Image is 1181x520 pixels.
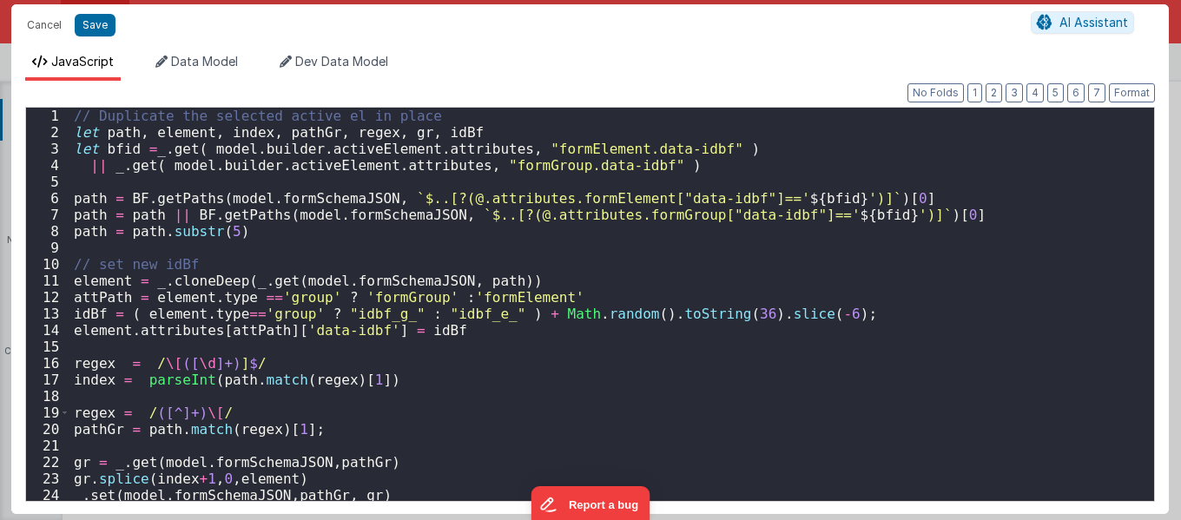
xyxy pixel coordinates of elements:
div: 8 [26,223,70,240]
div: 18 [26,388,70,405]
div: 1 [26,108,70,124]
span: AI Assistant [1059,15,1128,30]
button: 1 [967,83,982,102]
div: 3 [26,141,70,157]
div: 12 [26,289,70,306]
button: Cancel [18,13,70,37]
button: 3 [1006,83,1023,102]
button: Save [75,14,115,36]
div: 10 [26,256,70,273]
div: 19 [26,405,70,421]
button: No Folds [907,83,964,102]
button: 7 [1088,83,1105,102]
div: 4 [26,157,70,174]
div: 11 [26,273,70,289]
span: Data Model [171,54,238,69]
button: AI Assistant [1031,11,1134,34]
div: 5 [26,174,70,190]
button: 6 [1067,83,1085,102]
div: 7 [26,207,70,223]
div: 24 [26,487,70,504]
div: 14 [26,322,70,339]
button: 4 [1026,83,1044,102]
div: 2 [26,124,70,141]
button: 2 [986,83,1002,102]
div: 21 [26,438,70,454]
button: 5 [1047,83,1064,102]
div: 6 [26,190,70,207]
div: 17 [26,372,70,388]
div: 15 [26,339,70,355]
div: 9 [26,240,70,256]
div: 20 [26,421,70,438]
button: Format [1109,83,1155,102]
span: Dev Data Model [295,54,388,69]
div: 13 [26,306,70,322]
span: JavaScript [51,54,114,69]
div: 16 [26,355,70,372]
div: 23 [26,471,70,487]
div: 22 [26,454,70,471]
